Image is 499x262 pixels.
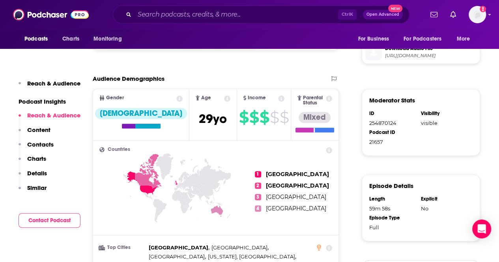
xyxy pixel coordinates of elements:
span: $ [260,111,269,124]
button: Charts [19,155,46,169]
span: , [149,243,209,252]
button: Contact Podcast [19,213,80,228]
div: 21657 [369,139,416,145]
p: Charts [27,155,46,162]
button: open menu [451,32,480,46]
button: open menu [352,32,399,46]
span: For Business [358,33,389,45]
img: User Profile [469,6,486,23]
h3: Episode Details [369,182,413,190]
p: Similar [27,184,47,191]
button: Details [19,169,47,184]
button: Contacts [19,141,54,155]
span: 1 [255,171,261,177]
span: [GEOGRAPHIC_DATA] [149,253,205,260]
span: Open Advanced [366,13,399,17]
svg: Add a profile image [480,6,486,12]
span: 3 [255,194,261,200]
div: 254870124 [369,120,416,126]
input: Search podcasts, credits, & more... [135,8,338,21]
a: Download Audio File[URL][DOMAIN_NAME] [365,44,477,60]
span: [GEOGRAPHIC_DATA] [266,182,329,189]
p: Contacts [27,141,54,148]
span: 2 [255,182,261,189]
div: Full [369,224,416,230]
div: Visibility [421,110,467,117]
p: Details [27,169,47,177]
div: Explicit [421,196,467,202]
div: visible [421,120,467,126]
a: Show notifications dropdown [447,8,459,21]
div: Open Intercom Messenger [472,219,491,238]
button: Reach & Audience [19,111,80,126]
span: [US_STATE], [GEOGRAPHIC_DATA] [208,253,295,260]
div: [DEMOGRAPHIC_DATA] [95,108,187,119]
div: Length [369,196,416,202]
span: Age [201,95,211,100]
span: Podcasts [24,33,48,45]
h3: Top Cities [99,245,146,250]
span: Parental Status [303,95,325,106]
p: Reach & Audience [27,111,80,119]
button: Similar [19,184,47,199]
button: Content [19,126,50,141]
div: 59m 58s [369,205,416,212]
span: Countries [108,147,130,152]
button: Show profile menu [469,6,486,23]
span: [GEOGRAPHIC_DATA] [266,193,326,201]
p: Reach & Audience [27,80,80,87]
button: Reach & Audience [19,80,80,94]
span: [GEOGRAPHIC_DATA] [211,244,267,251]
a: Show notifications dropdown [427,8,441,21]
span: More [457,33,470,45]
div: ID [369,110,416,117]
span: $ [270,111,279,124]
div: No [421,205,467,212]
h3: Moderator Stats [369,97,415,104]
span: Logged in as LBPublicity2 [469,6,486,23]
span: New [388,5,402,12]
button: open menu [88,32,132,46]
span: [GEOGRAPHIC_DATA] [149,244,208,251]
a: Charts [57,32,84,46]
span: [GEOGRAPHIC_DATA] [266,171,329,178]
span: https://archives.kpfa.org/data/20230210-Fri0500.mp3 [385,53,477,59]
span: , [208,252,296,261]
div: Episode Type [369,215,416,221]
span: $ [239,111,249,124]
span: For Podcasters [404,33,441,45]
span: $ [280,111,289,124]
p: Content [27,126,50,134]
span: $ [249,111,259,124]
span: Monitoring [93,33,121,45]
div: Mixed [299,112,331,123]
span: Gender [106,95,124,100]
span: 29 yo [199,111,227,126]
div: Search podcasts, credits, & more... [113,6,409,24]
div: Podcast ID [369,129,416,136]
span: Income [248,95,266,100]
p: Podcast Insights [19,98,80,105]
span: , [149,252,206,261]
button: open menu [19,32,58,46]
button: Open AdvancedNew [363,10,403,19]
span: [GEOGRAPHIC_DATA] [266,205,326,212]
h2: Audience Demographics [93,75,164,82]
span: , [211,243,269,252]
button: open menu [398,32,453,46]
span: 4 [255,205,261,212]
span: Charts [62,33,79,45]
img: Podchaser - Follow, Share and Rate Podcasts [13,7,89,22]
span: Ctrl K [338,9,357,20]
